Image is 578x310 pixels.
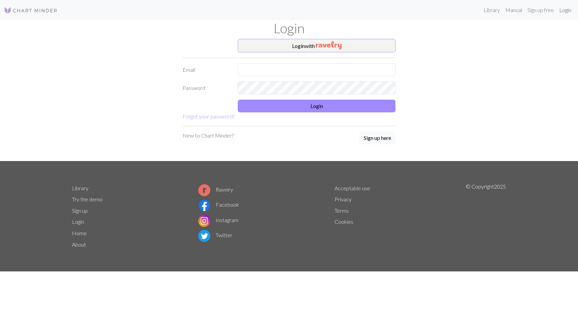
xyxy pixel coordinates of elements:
[525,3,557,17] a: Sign up free
[198,215,210,227] img: Instagram logo
[72,185,88,191] a: Library
[198,199,210,211] img: Facebook logo
[238,100,395,112] button: Login
[68,20,510,36] h1: Login
[316,41,342,49] img: Ravelry
[359,132,395,145] a: Sign up here
[198,201,239,208] a: Facebook
[466,183,506,250] p: © Copyright 2025
[557,3,574,17] a: Login
[183,132,234,140] p: New to Chart Minder?
[178,63,234,76] label: Email
[198,186,233,193] a: Ravelry
[72,196,102,202] a: Try the demo
[72,207,88,214] a: Sign up
[359,132,395,144] button: Sign up here
[4,6,58,14] img: Logo
[335,207,349,214] a: Terms
[335,218,353,225] a: Cookies
[198,232,232,238] a: Twitter
[335,196,352,202] a: Privacy
[198,217,238,223] a: Instagram
[503,3,525,17] a: Manual
[72,241,86,248] a: About
[72,218,84,225] a: Login
[198,184,210,196] img: Ravelry logo
[183,113,235,119] a: Forgot your password?
[335,185,370,191] a: Acceptable use
[481,3,503,17] a: Library
[178,82,234,94] label: Password
[72,230,87,236] a: Home
[198,230,210,242] img: Twitter logo
[238,39,395,52] button: Loginwith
